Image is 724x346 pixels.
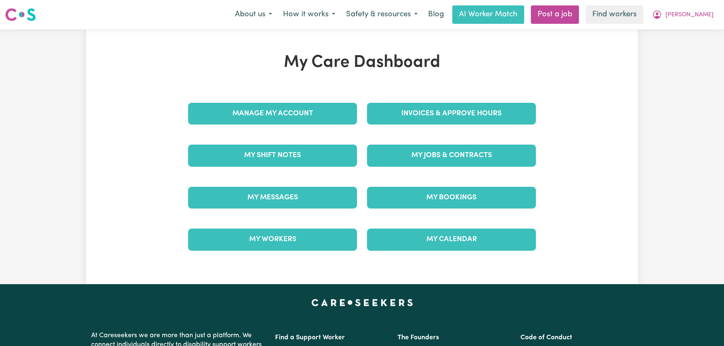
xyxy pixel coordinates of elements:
a: My Calendar [367,229,536,250]
img: Careseekers logo [5,7,36,22]
a: Manage My Account [188,103,357,125]
button: Safety & resources [341,6,423,23]
a: My Jobs & Contracts [367,145,536,166]
a: Find a Support Worker [275,334,345,341]
a: My Messages [188,187,357,209]
a: Careseekers logo [5,5,36,24]
button: About us [229,6,278,23]
iframe: Button to launch messaging window [691,313,717,339]
button: My Account [647,6,719,23]
button: How it works [278,6,341,23]
a: Invoices & Approve Hours [367,103,536,125]
a: The Founders [398,334,439,341]
a: Careseekers home page [311,299,413,306]
h1: My Care Dashboard [183,53,541,73]
a: Find workers [586,5,643,24]
span: [PERSON_NAME] [665,10,714,20]
a: Code of Conduct [520,334,572,341]
a: AI Worker Match [452,5,524,24]
a: Blog [423,5,449,24]
a: Post a job [531,5,579,24]
a: My Bookings [367,187,536,209]
a: My Workers [188,229,357,250]
a: My Shift Notes [188,145,357,166]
